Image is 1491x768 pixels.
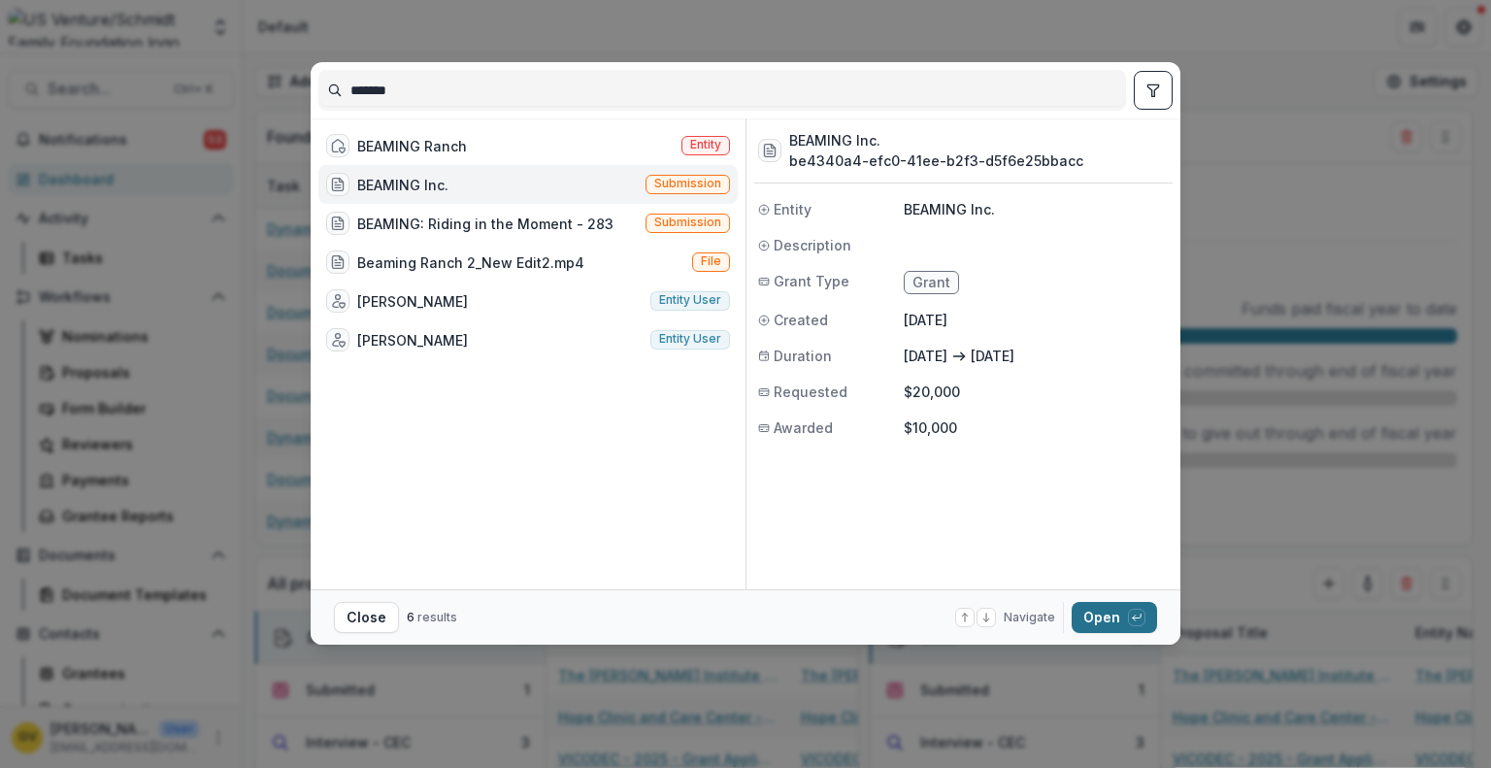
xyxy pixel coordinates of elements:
[654,177,721,190] span: Submission
[774,417,833,438] span: Awarded
[1134,71,1173,110] button: toggle filters
[357,330,468,351] div: [PERSON_NAME]
[417,610,457,624] span: results
[904,417,1169,438] p: $10,000
[357,214,613,234] div: BEAMING: Riding in the Moment - 283
[334,602,399,633] button: Close
[774,199,812,219] span: Entity
[789,150,1083,171] h3: be4340a4-efc0-41ee-b2f3-d5f6e25bbacc
[357,136,467,156] div: BEAMING Ranch
[904,199,1169,219] p: BEAMING Inc.
[904,382,1169,402] p: $20,000
[789,130,1083,150] h3: BEAMING Inc.
[774,235,851,255] span: Description
[407,610,414,624] span: 6
[904,346,947,366] p: [DATE]
[774,310,828,330] span: Created
[904,310,1169,330] p: [DATE]
[357,252,584,273] div: Beaming Ranch 2_New Edit2.mp4
[357,175,448,195] div: BEAMING Inc.
[701,254,721,268] span: File
[659,332,721,346] span: Entity user
[774,271,849,291] span: Grant Type
[654,216,721,229] span: Submission
[659,293,721,307] span: Entity user
[774,346,832,366] span: Duration
[1072,602,1157,633] button: Open
[971,346,1014,366] p: [DATE]
[912,275,950,291] span: Grant
[690,138,721,151] span: Entity
[774,382,847,402] span: Requested
[357,291,468,312] div: [PERSON_NAME]
[1004,609,1055,626] span: Navigate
